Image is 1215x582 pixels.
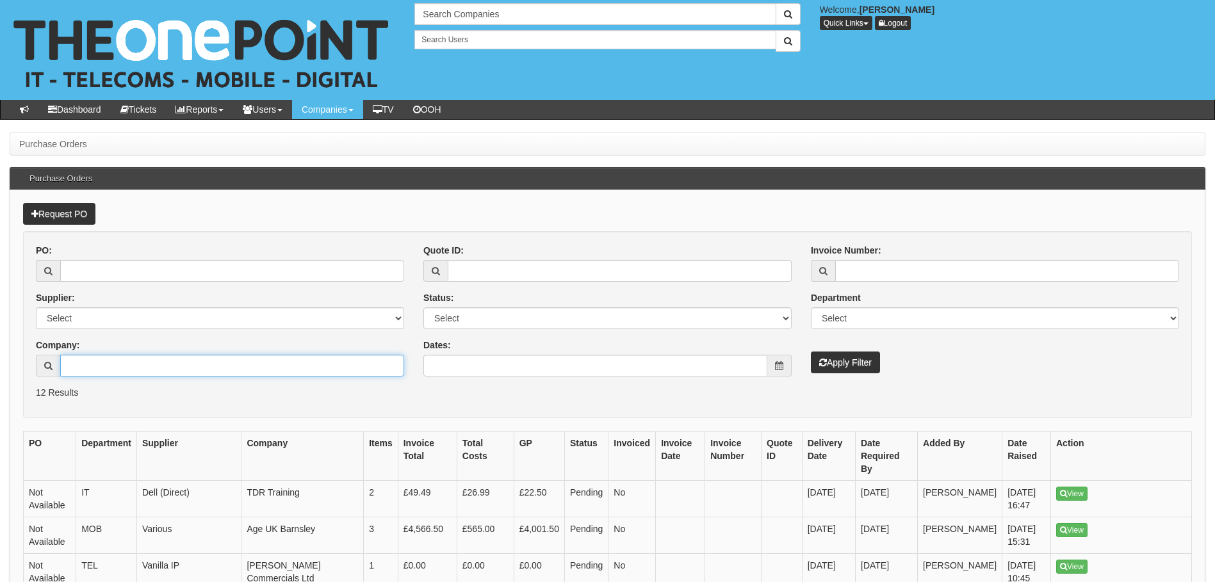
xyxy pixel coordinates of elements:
td: £22.50 [514,481,564,517]
th: Delivery Date [802,432,855,481]
td: £4,566.50 [398,517,457,554]
th: Action [1051,432,1192,481]
td: No [608,481,656,517]
th: Supplier [136,432,241,481]
a: TV [363,100,404,119]
td: [PERSON_NAME] [918,517,1002,554]
td: Pending [564,481,608,517]
div: Welcome, [810,3,1215,30]
button: Quick Links [820,16,872,30]
th: Quote ID [762,432,803,481]
td: Dell (Direct) [136,481,241,517]
td: £565.00 [457,517,514,554]
td: [DATE] [802,481,855,517]
button: Apply Filter [811,352,880,373]
td: £26.99 [457,481,514,517]
label: Supplier: [36,291,75,304]
a: Reports [166,100,233,119]
th: Date Raised [1002,432,1051,481]
td: [DATE] 15:31 [1002,517,1051,554]
b: [PERSON_NAME] [860,4,934,15]
th: Company [241,432,364,481]
a: View [1056,523,1088,537]
td: Pending [564,517,608,554]
td: No [608,517,656,554]
a: Dashboard [38,100,111,119]
p: 12 Results [36,386,1179,399]
th: Invoice Total [398,432,457,481]
td: 3 [364,517,398,554]
td: [DATE] [856,481,918,517]
td: Age UK Barnsley [241,517,364,554]
td: £49.49 [398,481,457,517]
th: Invoiced [608,432,656,481]
td: IT [76,481,137,517]
h3: Purchase Orders [23,168,99,190]
th: PO [24,432,76,481]
label: PO: [36,244,52,257]
a: Tickets [111,100,167,119]
th: Status [564,432,608,481]
td: MOB [76,517,137,554]
label: Invoice Number: [811,244,881,257]
label: Dates: [423,339,451,352]
label: Company: [36,339,79,352]
th: Items [364,432,398,481]
input: Search Users [414,30,776,49]
td: Not Available [24,481,76,517]
td: Not Available [24,517,76,554]
a: Users [233,100,292,119]
a: Companies [292,100,363,119]
input: Search Companies [414,3,776,25]
a: OOH [404,100,451,119]
th: Invoice Number [705,432,762,481]
a: Logout [875,16,911,30]
label: Quote ID: [423,244,464,257]
td: [DATE] [802,517,855,554]
th: GP [514,432,564,481]
td: TDR Training [241,481,364,517]
td: [PERSON_NAME] [918,481,1002,517]
td: Various [136,517,241,554]
label: Department [811,291,861,304]
li: Purchase Orders [19,138,87,150]
th: Total Costs [457,432,514,481]
th: Department [76,432,137,481]
a: View [1056,560,1088,574]
a: Request PO [23,203,95,225]
th: Date Required By [856,432,918,481]
td: £4,001.50 [514,517,564,554]
a: View [1056,487,1088,501]
td: [DATE] [856,517,918,554]
td: [DATE] 16:47 [1002,481,1051,517]
label: Status: [423,291,453,304]
th: Added By [918,432,1002,481]
th: Invoice Date [656,432,705,481]
td: 2 [364,481,398,517]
